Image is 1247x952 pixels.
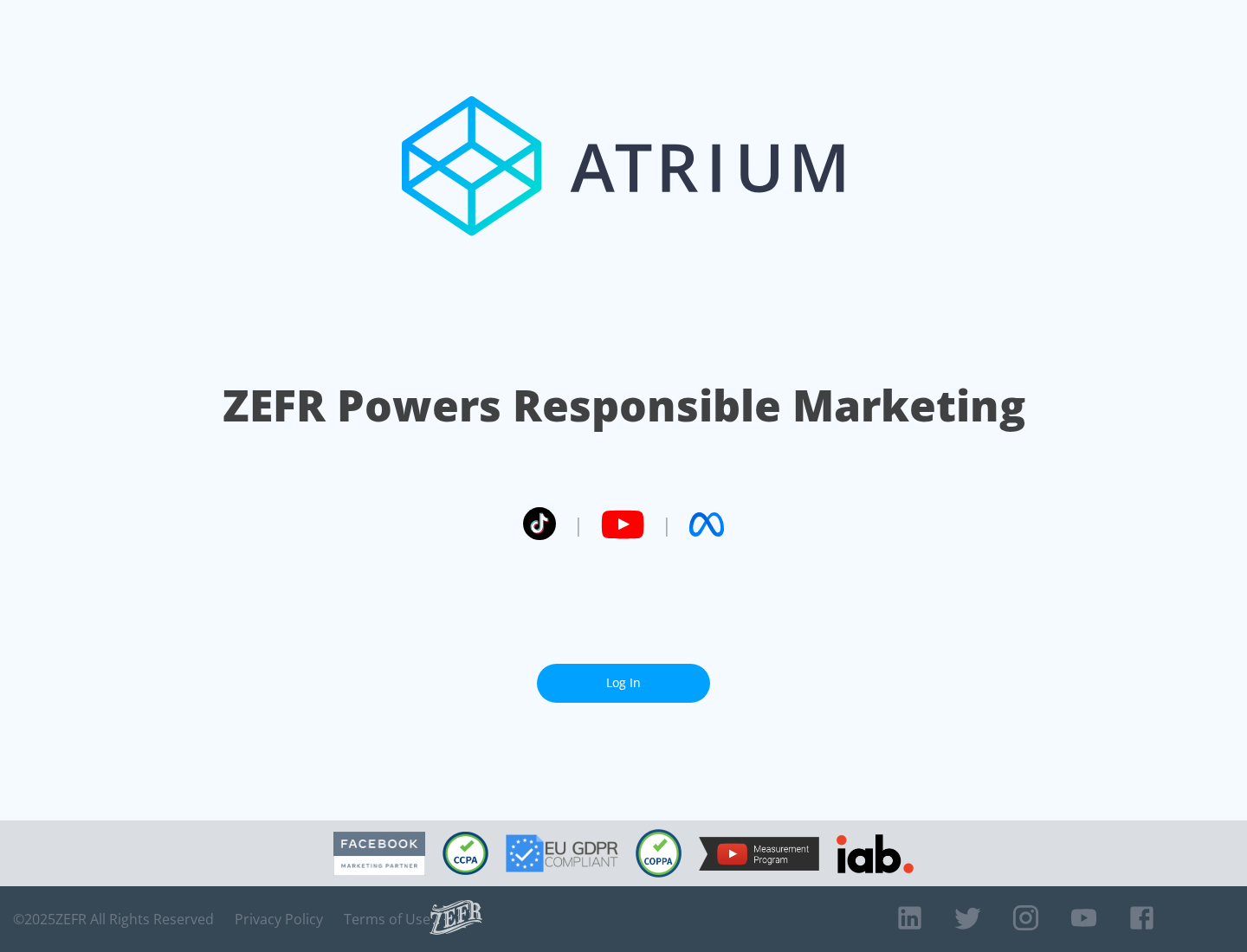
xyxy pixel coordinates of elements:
h1: ZEFR Powers Responsible Marketing [223,376,1025,435]
img: GDPR Compliant [506,834,618,872]
img: CCPA Compliant [443,832,488,875]
span: | [573,511,584,537]
a: Log In [537,664,710,703]
img: YouTube Measurement Program [699,837,819,871]
span: | [662,511,672,537]
img: COPPA Compliant [636,829,682,878]
span: © 2025 ZEFR All Rights Reserved [13,910,214,928]
a: Terms of Use [344,910,430,928]
a: Privacy Policy [235,910,323,928]
img: IAB [837,834,914,873]
img: Facebook Marketing Partner [333,832,425,876]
